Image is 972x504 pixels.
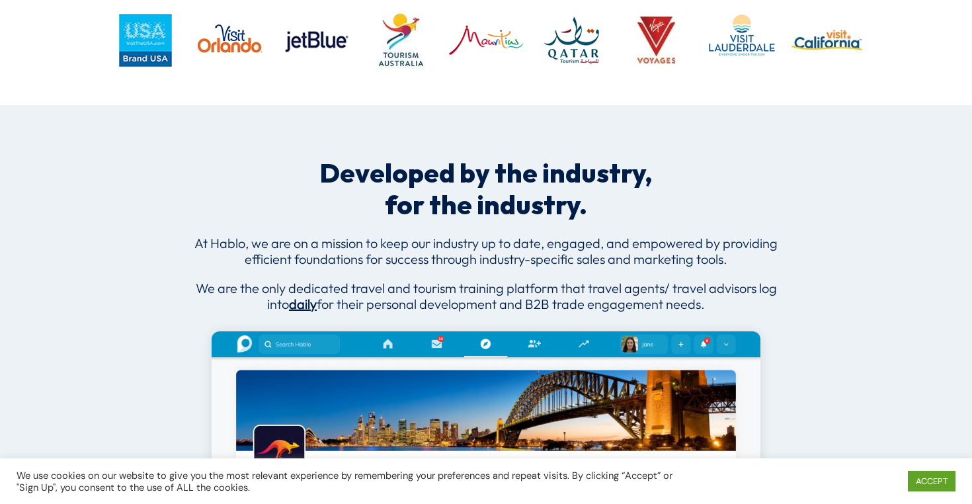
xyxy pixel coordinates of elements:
img: LAUDERDALE [702,1,781,79]
img: MTPA [447,1,526,79]
img: VV logo [617,1,696,79]
img: Tourism Australia [362,1,440,79]
b: daily [289,296,317,312]
p: At Hablo, w [192,235,780,280]
img: jetblue [276,1,355,79]
div: We use cookies on our website to give you the most relevant experience by remembering your prefer... [17,470,674,493]
img: QATAR [532,1,610,79]
img: VO [191,1,270,79]
a: ACCEPT [908,471,955,491]
img: busa [106,1,184,79]
span: e are on a mission to keep our industry up to date, engaged, and empowered by providing efficient... [245,235,778,267]
img: vc logo [788,1,866,79]
p: We are the only dedicated travel and tourism training platform that travel agents/ travel advisor... [192,280,780,312]
div: Developed by the industry, for the industry. [309,159,663,222]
